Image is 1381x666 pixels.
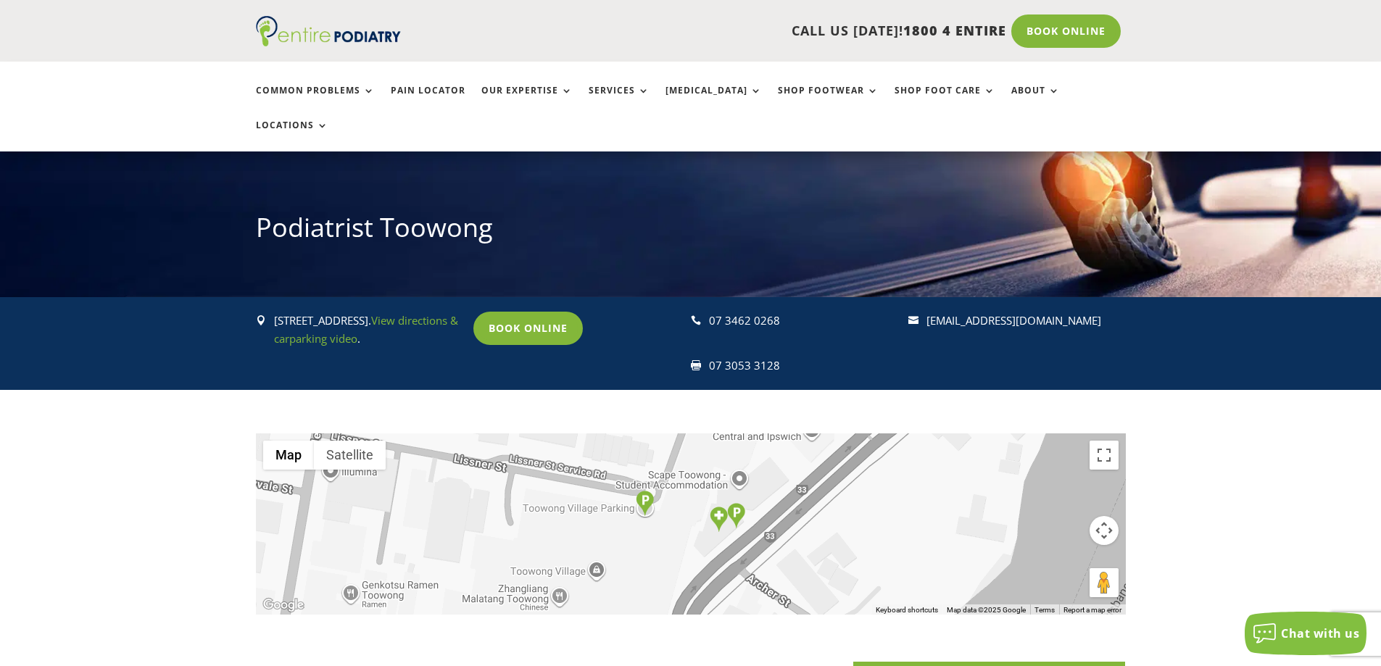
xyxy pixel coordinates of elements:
a: Our Expertise [481,86,573,117]
a: Locations [256,120,328,151]
button: Show street map [263,441,314,470]
span:  [691,315,701,325]
span: 1800 4 ENTIRE [903,22,1006,39]
p: 07 3462 0268 [709,312,895,330]
div: Parking [727,503,745,528]
button: Map camera controls [1090,516,1119,545]
a: Terms [1034,606,1055,614]
h1: Podiatrist Toowong [256,209,1126,253]
button: Show satellite imagery [314,441,386,470]
a: Open this area in Google Maps (opens a new window) [260,596,307,615]
a: Shop Footwear [778,86,879,117]
button: Drag Pegman onto the map to open Street View [1090,568,1119,597]
a: Services [589,86,650,117]
button: Toggle fullscreen view [1090,441,1119,470]
img: logo (1) [256,16,401,46]
a: Shop Foot Care [895,86,995,117]
span:  [908,315,918,325]
a: Book Online [1011,14,1121,48]
div: Clinic [710,507,728,532]
span:  [256,315,266,325]
span: Chat with us [1281,625,1359,641]
img: Google [260,596,307,615]
a: Book Online [473,312,583,345]
a: Pain Locator [391,86,465,117]
button: Chat with us [1245,612,1367,655]
a: Common Problems [256,86,375,117]
span:  [691,360,701,370]
div: Parking [636,491,654,516]
a: Report a map error [1063,606,1121,614]
p: 07 3053 3128 [709,357,895,375]
a: Entire Podiatry [256,35,401,49]
a: About [1011,86,1060,117]
a: [MEDICAL_DATA] [665,86,762,117]
p: CALL US [DATE]! [457,22,1006,41]
button: Keyboard shortcuts [876,605,938,615]
p: [STREET_ADDRESS]. . [274,312,460,349]
a: [EMAIL_ADDRESS][DOMAIN_NAME] [926,313,1101,328]
span: Map data ©2025 Google [947,606,1026,614]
